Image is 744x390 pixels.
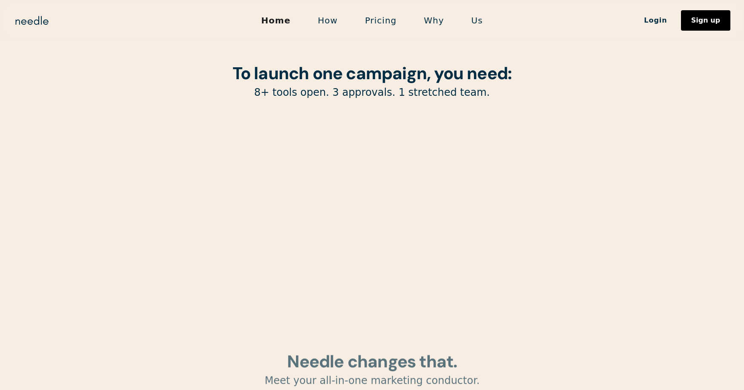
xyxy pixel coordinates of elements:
[410,11,457,29] a: Why
[691,17,720,24] div: Sign up
[247,11,304,29] a: Home
[287,350,457,373] strong: Needle changes that.
[233,62,512,84] strong: To launch one campaign, you need:
[155,374,589,387] p: Meet your all-in-one marketing conductor.
[630,13,681,28] a: Login
[681,10,730,31] a: Sign up
[304,11,351,29] a: How
[458,11,497,29] a: Us
[155,86,589,99] p: 8+ tools open. 3 approvals. 1 stretched team.
[351,11,410,29] a: Pricing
